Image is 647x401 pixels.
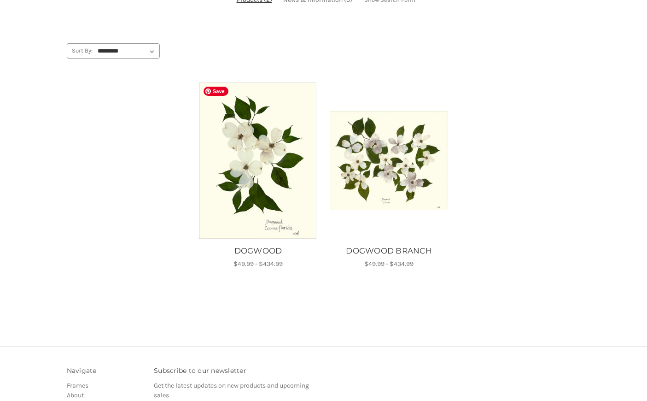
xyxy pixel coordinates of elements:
[199,83,317,239] a: DOGWOOD, Price range from $49.99 to $434.99
[364,260,414,268] span: $49.99 - $434.99
[154,366,319,376] h3: Subscribe to our newsletter
[330,111,448,210] img: Unframed
[154,381,319,400] p: Get the latest updates on new products and upcoming sales
[67,391,84,399] a: About
[330,83,448,239] a: DOGWOOD BRANCH, Price range from $49.99 to $434.99
[328,245,449,257] a: DOGWOOD BRANCH, Price range from $49.99 to $434.99
[67,382,88,389] a: Frames
[204,87,228,96] span: Save
[199,83,317,239] img: Unframed
[67,366,145,376] h3: Navigate
[233,260,283,268] span: $49.99 - $434.99
[198,245,319,257] a: DOGWOOD, Price range from $49.99 to $434.99
[67,44,93,58] label: Sort By:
